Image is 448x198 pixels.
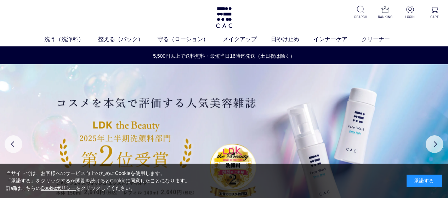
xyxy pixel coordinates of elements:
[426,6,442,19] a: CART
[353,6,369,19] a: SEARCH
[5,135,22,153] button: Previous
[407,175,442,187] div: 承諾する
[353,14,369,19] p: SEARCH
[41,185,76,191] a: Cookieポリシー
[377,6,393,19] a: RANKING
[44,35,98,44] a: 洗う（洗浄料）
[271,35,313,44] a: 日やけ止め
[377,14,393,19] p: RANKING
[98,35,158,44] a: 整える（パック）
[6,170,190,192] div: 当サイトでは、お客様へのサービス向上のためにCookieを使用します。 「承諾する」をクリックするか閲覧を続けるとCookieに同意したことになります。 詳細はこちらの をクリックしてください。
[313,35,362,44] a: インナーケア
[223,35,271,44] a: メイクアップ
[402,6,418,19] a: LOGIN
[362,35,404,44] a: クリーナー
[426,135,443,153] button: Next
[0,52,448,60] a: 5,500円以上で送料無料・最短当日16時迄発送（土日祝は除く）
[426,14,442,19] p: CART
[215,7,233,28] img: logo
[402,14,418,19] p: LOGIN
[158,35,223,44] a: 守る（ローション）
